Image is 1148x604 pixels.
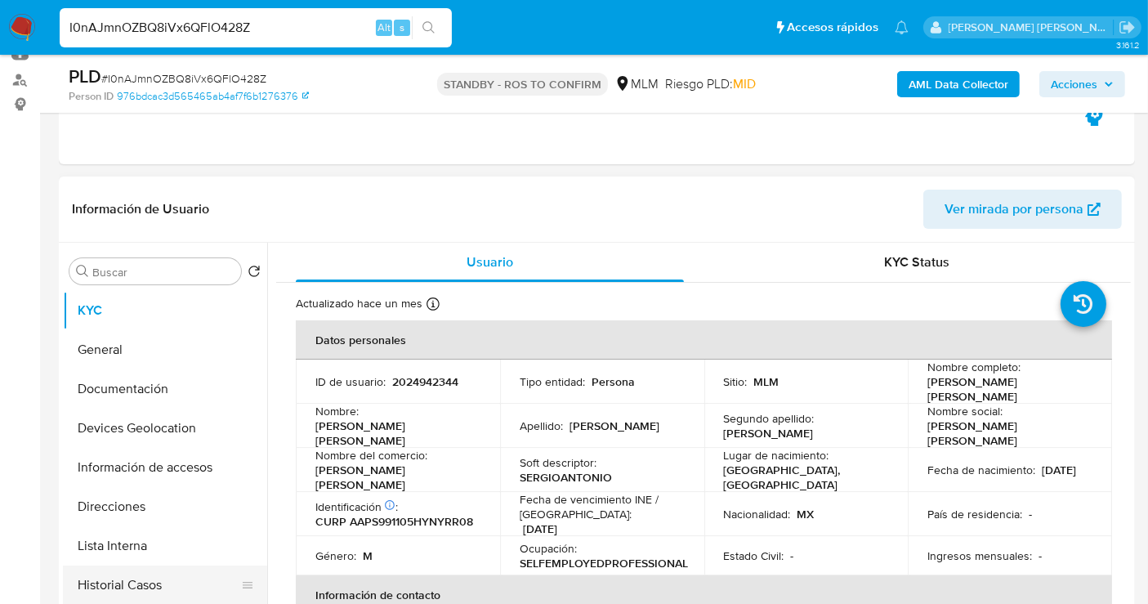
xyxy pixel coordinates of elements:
[724,507,791,521] p: Nacionalidad :
[437,73,608,96] p: STANDBY - ROS TO CONFIRM
[315,404,359,418] p: Nombre :
[787,19,878,36] span: Accesos rápidos
[927,548,1032,563] p: Ingresos mensuales :
[754,374,779,389] p: MLM
[927,374,1086,404] p: [PERSON_NAME] [PERSON_NAME]
[296,296,422,311] p: Actualizado hace un mes
[101,70,266,87] span: # I0nAJmnOZBQ8iVx6QFlO428Z
[724,463,882,492] p: [GEOGRAPHIC_DATA], [GEOGRAPHIC_DATA]
[665,75,756,93] span: Riesgo PLD:
[927,404,1003,418] p: Nombre social :
[614,75,659,93] div: MLM
[945,190,1083,229] span: Ver mirada por persona
[1039,71,1125,97] button: Acciones
[63,487,267,526] button: Direcciones
[315,548,356,563] p: Género :
[895,20,909,34] a: Notificaciones
[315,514,473,529] p: CURP AAPS991105HYNYRR08
[520,470,612,485] p: SERGIOANTONIO
[315,463,474,492] p: [PERSON_NAME] [PERSON_NAME]
[592,374,635,389] p: Persona
[63,369,267,409] button: Documentación
[724,374,748,389] p: Sitio :
[1042,463,1076,477] p: [DATE]
[520,418,563,433] p: Apellido :
[520,492,685,521] p: Fecha de vencimiento INE / [GEOGRAPHIC_DATA] :
[949,20,1114,35] p: nancy.sanchezgarcia@mercadolibre.com.mx
[60,17,452,38] input: Buscar usuario o caso...
[724,548,784,563] p: Estado Civil :
[400,20,404,35] span: s
[315,448,427,463] p: Nombre del comercio :
[377,20,391,35] span: Alt
[63,409,267,448] button: Devices Geolocation
[72,201,209,217] h1: Información de Usuario
[909,71,1008,97] b: AML Data Collector
[570,418,659,433] p: [PERSON_NAME]
[315,374,386,389] p: ID de usuario :
[1119,19,1136,36] a: Salir
[63,291,267,330] button: KYC
[1116,38,1140,51] span: 3.161.2
[296,320,1112,360] th: Datos personales
[797,507,815,521] p: MX
[523,521,557,536] p: [DATE]
[467,253,513,271] span: Usuario
[392,374,458,389] p: 2024942344
[927,360,1021,374] p: Nombre completo :
[69,63,101,89] b: PLD
[885,253,950,271] span: KYC Status
[1029,507,1032,521] p: -
[897,71,1020,97] button: AML Data Collector
[92,265,235,280] input: Buscar
[923,190,1122,229] button: Ver mirada por persona
[63,330,267,369] button: General
[927,507,1022,521] p: País de residencia :
[315,499,398,514] p: Identificación :
[363,548,373,563] p: M
[733,74,756,93] span: MID
[520,374,585,389] p: Tipo entidad :
[724,426,814,441] p: [PERSON_NAME]
[520,541,577,556] p: Ocupación :
[927,418,1086,448] p: [PERSON_NAME] [PERSON_NAME]
[248,265,261,283] button: Volver al orden por defecto
[791,548,794,563] p: -
[1039,548,1042,563] p: -
[117,89,309,104] a: 976bdcac3d565465ab4af7f6b1276376
[520,455,596,470] p: Soft descriptor :
[63,448,267,487] button: Información de accesos
[1051,71,1097,97] span: Acciones
[520,556,688,570] p: SELFEMPLOYEDPROFESSIONAL
[724,448,829,463] p: Lugar de nacimiento :
[927,463,1035,477] p: Fecha de nacimiento :
[63,526,267,566] button: Lista Interna
[315,418,474,448] p: [PERSON_NAME] [PERSON_NAME]
[412,16,445,39] button: search-icon
[69,89,114,104] b: Person ID
[76,265,89,278] button: Buscar
[724,411,815,426] p: Segundo apellido :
